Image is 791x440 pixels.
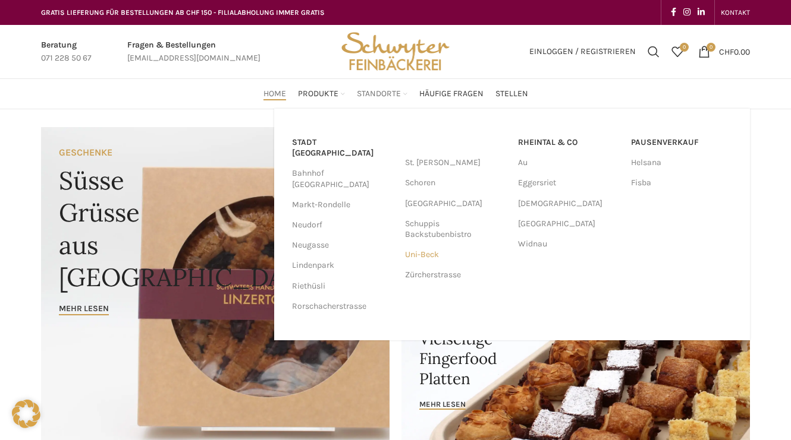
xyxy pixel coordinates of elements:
[666,40,689,64] a: 0
[405,194,506,214] a: [GEOGRAPHIC_DATA]
[692,40,756,64] a: 0 CHF0.00
[518,194,619,214] a: [DEMOGRAPHIC_DATA]
[518,214,619,234] a: [GEOGRAPHIC_DATA]
[292,235,393,255] a: Neugasse
[631,153,732,173] a: Helsana
[680,43,689,52] span: 0
[298,82,345,106] a: Produkte
[518,234,619,254] a: Widnau
[715,1,756,24] div: Secondary navigation
[298,88,338,100] span: Produkte
[292,276,393,296] a: Riethüsli
[127,39,260,65] a: Infobox link
[292,296,393,316] a: Rorschacherstrasse
[292,163,393,194] a: Bahnhof [GEOGRAPHIC_DATA]
[357,88,401,100] span: Standorte
[631,173,732,193] a: Fisba
[337,25,454,78] img: Bäckerei Schwyter
[495,82,528,106] a: Stellen
[667,4,680,21] a: Facebook social link
[707,43,715,52] span: 0
[405,173,506,193] a: Schoren
[405,153,506,173] a: St. [PERSON_NAME]
[292,255,393,276] a: Lindenpark
[292,195,393,215] a: Markt-Rondelle
[405,214,506,245] a: Schuppis Backstubenbistro
[292,215,393,235] a: Neudorf
[642,40,666,64] a: Suchen
[263,88,286,100] span: Home
[41,8,325,17] span: GRATIS LIEFERUNG FÜR BESTELLUNGEN AB CHF 150 - FILIALABHOLUNG IMMER GRATIS
[419,88,484,100] span: Häufige Fragen
[292,132,393,163] a: Stadt [GEOGRAPHIC_DATA]
[523,40,642,64] a: Einloggen / Registrieren
[419,82,484,106] a: Häufige Fragen
[518,173,619,193] a: Eggersriet
[680,4,694,21] a: Instagram social link
[518,153,619,173] a: Au
[719,46,734,56] span: CHF
[337,46,454,56] a: Site logo
[694,4,708,21] a: Linkedin social link
[719,46,750,56] bdi: 0.00
[357,82,407,106] a: Standorte
[35,82,756,106] div: Main navigation
[721,1,750,24] a: KONTAKT
[518,132,619,153] a: RHEINTAL & CO
[495,88,528,100] span: Stellen
[41,39,92,65] a: Infobox link
[405,245,506,265] a: Uni-Beck
[529,48,636,56] span: Einloggen / Registrieren
[721,8,750,17] span: KONTAKT
[666,40,689,64] div: Meine Wunschliste
[405,265,506,285] a: Zürcherstrasse
[631,132,732,153] a: Pausenverkauf
[263,82,286,106] a: Home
